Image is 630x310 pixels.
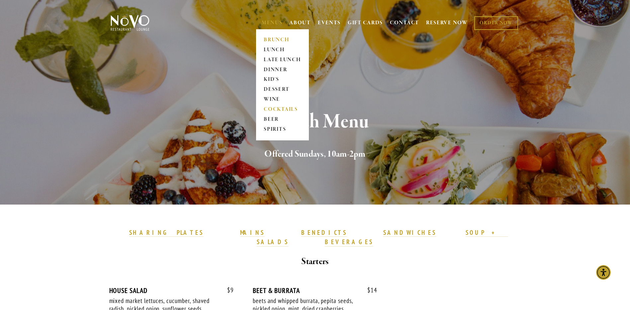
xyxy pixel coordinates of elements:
[301,229,347,237] a: BENEDICTS
[262,35,303,45] a: BRUNCH
[227,286,230,294] span: $
[262,20,283,26] a: MENUS
[257,229,508,246] a: SOUP + SALADS
[129,229,204,236] strong: SHARING PLATES
[262,125,303,135] a: SPIRITS
[221,286,234,294] span: 9
[262,115,303,125] a: BEER
[426,17,468,29] a: RESERVE NOW
[109,15,151,31] img: Novo Restaurant &amp; Lounge
[262,105,303,115] a: COCKTAILS
[474,16,518,30] a: ORDER NOW
[240,229,265,236] strong: MAINS
[301,256,328,267] strong: Starters
[262,55,303,65] a: LATE LUNCH
[129,229,204,237] a: SHARING PLATES
[122,147,509,161] h2: Offered Sundays, 10am-2pm
[596,265,611,280] div: Accessibility Menu
[318,20,341,26] a: EVENTS
[325,238,373,246] a: BEVERAGES
[289,20,311,26] a: ABOUT
[383,229,436,236] strong: SANDWICHES
[301,229,347,236] strong: BENEDICTS
[240,229,265,237] a: MAINS
[367,286,371,294] span: $
[262,65,303,75] a: DINNER
[390,17,419,29] a: CONTACT
[122,111,509,133] h1: Brunch Menu
[361,286,377,294] span: 14
[262,75,303,85] a: KID'S
[383,229,436,237] a: SANDWICHES
[262,45,303,55] a: LUNCH
[262,95,303,105] a: WINE
[253,286,377,295] div: BEET & BURRATA
[109,286,234,295] div: HOUSE SALAD
[348,17,383,29] a: GIFT CARDS
[262,85,303,95] a: DESSERT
